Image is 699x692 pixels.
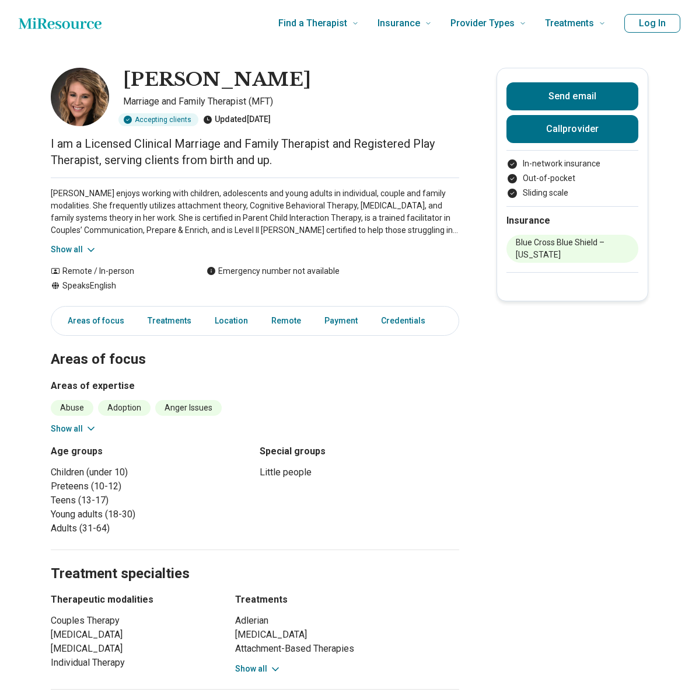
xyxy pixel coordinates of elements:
h2: Areas of focus [51,322,459,370]
li: Adults (31-64) [51,521,250,535]
li: Adlerian [235,614,459,628]
li: Children (under 10) [51,465,250,479]
li: [MEDICAL_DATA] [51,642,214,656]
span: Find a Therapist [278,15,347,32]
h2: Insurance [506,214,638,228]
li: In-network insurance [506,158,638,170]
p: I am a Licensed Clinical Marriage and Family Therapist and Registered Play Therapist, serving cli... [51,135,459,168]
button: Log In [624,14,680,33]
span: Insurance [378,15,420,32]
div: Emergency number not available [207,265,340,277]
p: [PERSON_NAME] enjoys working with children, adolescents and young adults in individual, couple an... [51,187,459,237]
h3: Special groups [260,444,459,458]
div: Speaks English [51,280,183,292]
h3: Therapeutic modalities [51,593,214,607]
li: Abuse [51,400,93,416]
div: Accepting clients [118,113,198,126]
span: Provider Types [450,15,515,32]
h3: Areas of expertise [51,379,459,393]
h3: Age groups [51,444,250,458]
li: Individual Therapy [51,656,214,670]
img: Kylee Brant, Marriage and Family Therapist (MFT) [51,68,109,126]
li: [MEDICAL_DATA] [51,628,214,642]
span: Treatments [545,15,594,32]
a: Credentials [374,309,439,333]
h1: [PERSON_NAME] [123,68,311,92]
li: Blue Cross Blue Shield – [US_STATE] [506,235,638,263]
ul: Payment options [506,158,638,199]
button: Send email [506,82,638,110]
button: Show all [51,244,97,256]
li: Attachment-Based Therapies [235,642,459,656]
li: Adoption [98,400,151,416]
h2: Treatment specialties [51,536,459,584]
a: Payment [317,309,365,333]
li: Teens (13-17) [51,493,250,507]
li: Little people [260,465,459,479]
p: Marriage and Family Therapist (MFT) [123,95,459,109]
li: [MEDICAL_DATA] [235,628,459,642]
a: Home page [19,12,102,35]
li: Couples Therapy [51,614,214,628]
li: Young adults (18-30) [51,507,250,521]
div: Remote / In-person [51,265,183,277]
button: Show all [235,663,281,675]
li: Preteens (10-12) [51,479,250,493]
li: Anger Issues [155,400,222,416]
h3: Treatments [235,593,459,607]
li: Out-of-pocket [506,172,638,185]
a: Remote [264,309,308,333]
button: Callprovider [506,115,638,143]
a: Treatments [141,309,198,333]
a: Location [208,309,255,333]
button: Show all [51,423,97,435]
a: Areas of focus [54,309,131,333]
div: Updated [DATE] [203,113,271,126]
li: Sliding scale [506,187,638,199]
